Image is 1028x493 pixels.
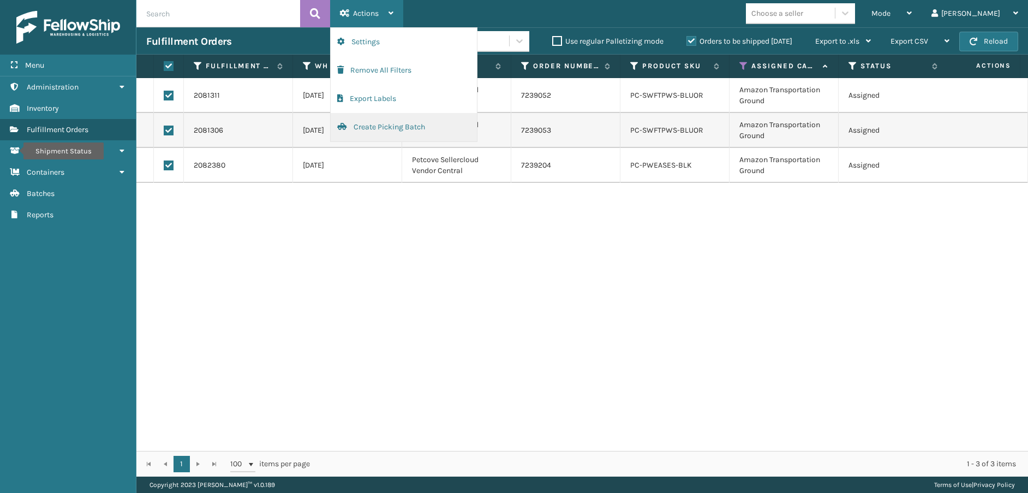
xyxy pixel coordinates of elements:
td: 7239053 [511,113,620,148]
div: | [934,477,1015,493]
td: [DATE] [293,78,402,113]
div: 1 - 3 of 3 items [325,459,1016,470]
td: Amazon Transportation Ground [730,113,839,148]
h3: Fulfillment Orders [146,35,231,48]
span: 100 [230,459,247,470]
td: Assigned [839,148,948,183]
button: Export Labels [331,85,477,113]
a: 2082380 [194,160,225,171]
td: Petcove Sellercloud Vendor Central [402,148,511,183]
a: PC-SWFTPWS-BLUOR [630,91,703,100]
td: [DATE] [293,148,402,183]
label: WH Ship By Date [315,61,381,71]
label: Fulfillment Order Id [206,61,272,71]
label: Use regular Palletizing mode [552,37,664,46]
td: 7239204 [511,148,620,183]
a: PC-SWFTPWS-BLUOR [630,126,703,135]
a: 1 [174,456,190,472]
td: Assigned [839,78,948,113]
a: 2081306 [194,125,223,136]
span: Menu [25,61,44,70]
label: Status [860,61,927,71]
label: Assigned Carrier Service [751,61,817,71]
span: Shipment Status [27,146,84,156]
span: Actions [353,9,379,18]
span: Actions [942,57,1018,75]
button: Create Picking Batch [331,113,477,141]
label: Orders to be shipped [DATE] [686,37,792,46]
button: Settings [331,28,477,56]
span: Mode [871,9,890,18]
span: Export to .xls [815,37,859,46]
img: logo [16,11,120,44]
div: Choose a seller [751,8,803,19]
td: [DATE] [293,113,402,148]
span: Administration [27,82,79,92]
span: Fulfillment Orders [27,125,88,134]
span: Batches [27,189,55,198]
td: 7239052 [511,78,620,113]
td: Amazon Transportation Ground [730,78,839,113]
label: Product SKU [642,61,708,71]
td: Assigned [839,113,948,148]
td: Amazon Transportation Ground [730,148,839,183]
a: Terms of Use [934,481,972,489]
button: Reload [959,32,1018,51]
p: Copyright 2023 [PERSON_NAME]™ v 1.0.189 [150,477,275,493]
span: Inventory [27,104,59,113]
span: Containers [27,168,64,177]
a: Privacy Policy [973,481,1015,489]
span: items per page [230,456,310,472]
button: Remove All Filters [331,56,477,85]
label: Order Number [533,61,599,71]
a: PC-PWEASES-BLK [630,161,692,170]
span: Export CSV [890,37,928,46]
span: Reports [27,210,53,219]
a: 2081311 [194,90,220,101]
